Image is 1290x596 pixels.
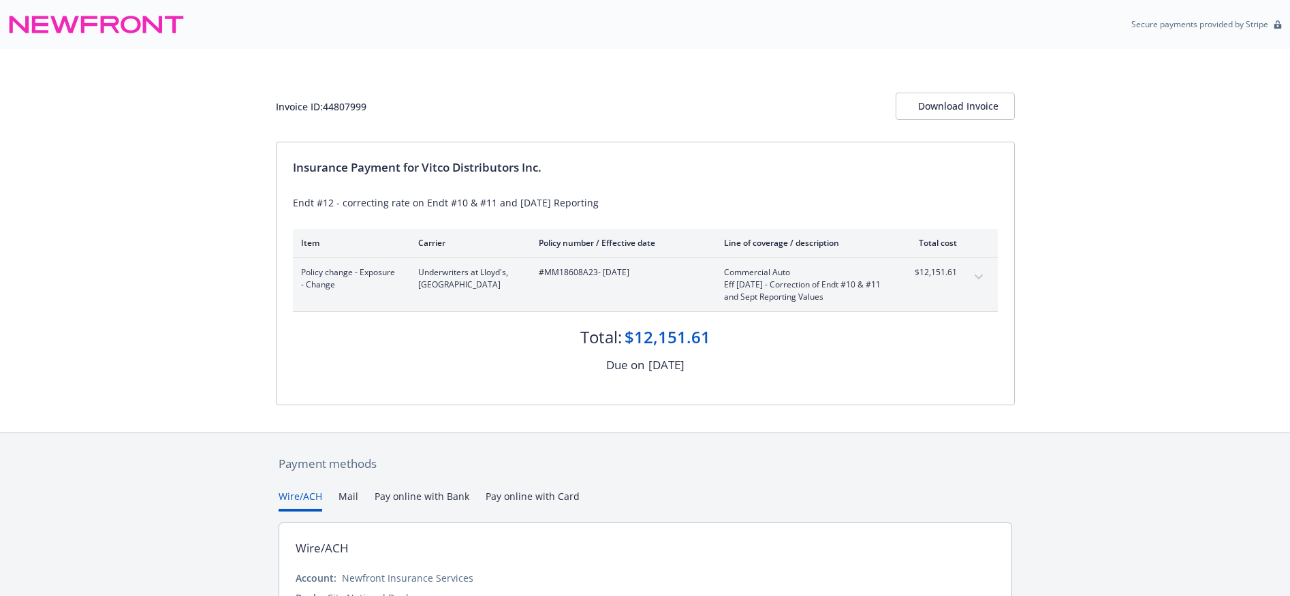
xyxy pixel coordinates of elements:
div: Total: [580,326,622,349]
span: Commercial AutoEff [DATE] - Correction of Endt #10 & #11 and Sept Reporting Values [724,266,884,303]
div: Wire/ACH [296,539,349,557]
span: Underwriters at Lloyd's, [GEOGRAPHIC_DATA] [418,266,517,291]
div: Total cost [906,237,957,249]
button: Mail [339,489,358,512]
div: $12,151.61 [625,326,710,349]
div: Payment methods [279,455,1012,473]
button: Download Invoice [896,93,1015,120]
div: Carrier [418,237,517,249]
div: Invoice ID: 44807999 [276,99,366,114]
span: Policy change - Exposure - Change [301,266,396,291]
div: Item [301,237,396,249]
span: $12,151.61 [906,266,957,279]
div: Policy change - Exposure - ChangeUnderwriters at Lloyd's, [GEOGRAPHIC_DATA]#MM18608A23- [DATE]Com... [293,258,998,311]
div: Line of coverage / description [724,237,884,249]
div: Newfront Insurance Services [342,571,473,585]
div: Download Invoice [918,93,992,119]
span: Eff [DATE] - Correction of Endt #10 & #11 and Sept Reporting Values [724,279,884,303]
div: Due on [606,356,644,374]
div: Policy number / Effective date [539,237,702,249]
div: [DATE] [648,356,685,374]
div: Insurance Payment for Vitco Distributors Inc. [293,159,998,176]
button: Pay online with Bank [375,489,469,512]
button: Pay online with Card [486,489,580,512]
span: Commercial Auto [724,266,884,279]
p: Secure payments provided by Stripe [1131,18,1268,30]
div: Endt #12 - correcting rate on Endt #10 & #11 and [DATE] Reporting [293,195,998,210]
button: Wire/ACH [279,489,322,512]
button: expand content [968,266,990,288]
span: #MM18608A23 - [DATE] [539,266,702,279]
div: Account: [296,571,336,585]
